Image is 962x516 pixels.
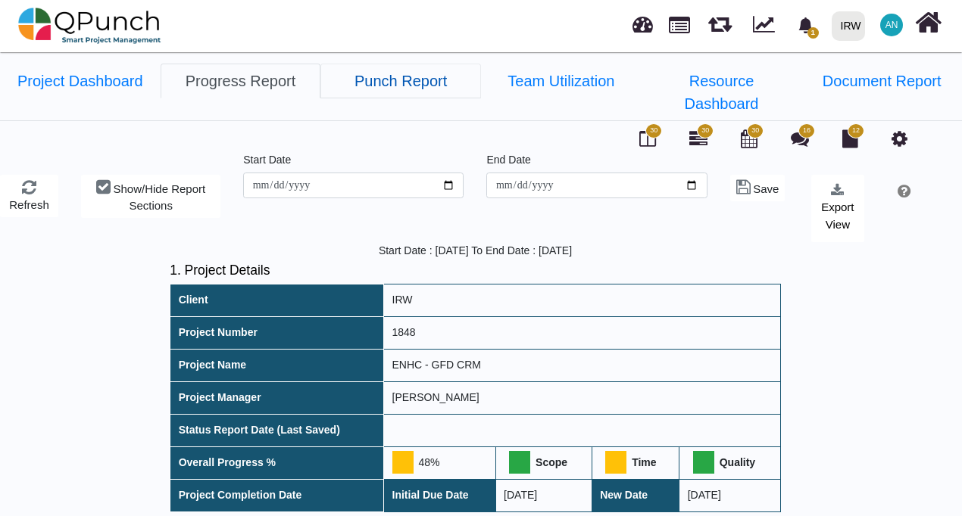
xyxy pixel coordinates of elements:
span: Releases [708,8,732,33]
a: Team Utilization [481,64,642,98]
i: Board [639,129,656,148]
th: Time [592,446,679,479]
span: Dashboard [632,9,653,32]
i: Punch Discussion [791,129,809,148]
i: Calendar [741,129,757,148]
th: Project Number [170,316,384,349]
div: Dynamic Report [745,1,789,51]
th: Overall Progress % [170,446,384,479]
svg: bell fill [798,17,814,33]
span: 30 [751,126,759,136]
td: [DATE] [679,479,781,511]
th: Status Report Date (Last Saved) [170,414,384,446]
a: Progress Report [161,64,321,98]
img: qpunch-sp.fa6292f.png [18,3,161,48]
i: Document Library [842,129,858,148]
div: IRW [841,13,861,39]
i: Gantt [689,129,707,148]
th: Quality [679,446,781,479]
th: Scope [495,446,592,479]
a: 30 [689,135,707,148]
legend: Start Date [243,152,464,173]
span: Start Date : [DATE] To End Date : [DATE] [379,244,572,256]
span: Refresh [9,198,49,211]
span: 1 [807,27,819,39]
a: AN [871,1,912,49]
span: Show/Hide Report Sections [113,182,205,213]
th: Project Manager [170,381,384,414]
i: Home [915,8,942,37]
td: 1848 [384,316,781,349]
h5: 1. Project Details [170,263,781,278]
a: bell fill1 [789,1,826,48]
th: New Date [592,479,679,511]
span: Projects [669,10,690,33]
legend: End Date [486,152,707,173]
a: Punch Report [320,64,481,98]
a: IRW [825,1,871,51]
th: Project Name [170,349,384,381]
span: 30 [701,126,709,136]
button: Export View [811,175,864,242]
div: Notification [792,11,819,39]
td: [PERSON_NAME] [384,381,781,414]
button: Show/Hide Report Sections [81,175,220,218]
span: 12 [852,126,860,136]
td: IRW [384,284,781,316]
li: ENHC - GFD CRM [481,64,642,120]
td: ENHC - GFD CRM [384,349,781,381]
span: 30 [650,126,657,136]
a: Document Report [801,64,962,98]
span: Anum Naz [880,14,903,36]
span: Save [753,182,779,195]
a: Resource Dashboard [642,64,802,121]
span: AN [885,20,898,30]
span: 16 [803,126,811,136]
span: Export View [821,200,854,231]
th: Client [170,284,384,316]
a: Help [892,187,910,199]
th: Project Completion Date [170,479,384,511]
th: Initial Due Date [384,479,496,511]
button: Save [730,175,786,201]
td: 48% [384,446,496,479]
td: [DATE] [495,479,592,511]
